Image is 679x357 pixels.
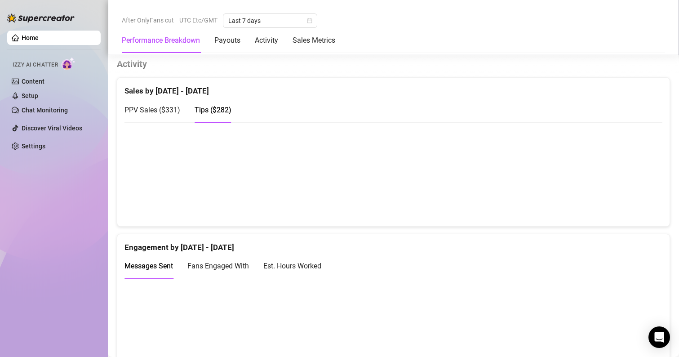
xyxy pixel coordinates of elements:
[22,143,45,150] a: Settings
[648,326,670,348] div: Open Intercom Messenger
[22,92,38,99] a: Setup
[124,106,180,114] span: PPV Sales ( $331 )
[179,13,217,27] span: UTC Etc/GMT
[122,35,200,46] div: Performance Breakdown
[228,14,312,27] span: Last 7 days
[13,61,58,69] span: Izzy AI Chatter
[255,35,278,46] div: Activity
[263,260,321,272] div: Est. Hours Worked
[195,106,231,114] span: Tips ( $282 )
[124,78,662,97] div: Sales by [DATE] - [DATE]
[307,18,312,23] span: calendar
[293,35,335,46] div: Sales Metrics
[7,13,75,22] img: logo-BBDzfeDw.svg
[124,262,173,270] span: Messages Sent
[124,234,662,254] div: Engagement by [DATE] - [DATE]
[62,57,75,70] img: AI Chatter
[122,13,174,27] span: After OnlyFans cut
[22,34,39,41] a: Home
[22,107,68,114] a: Chat Monitoring
[214,35,240,46] div: Payouts
[117,58,670,70] h4: Activity
[187,262,249,270] span: Fans Engaged With
[22,78,44,85] a: Content
[22,125,82,132] a: Discover Viral Videos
